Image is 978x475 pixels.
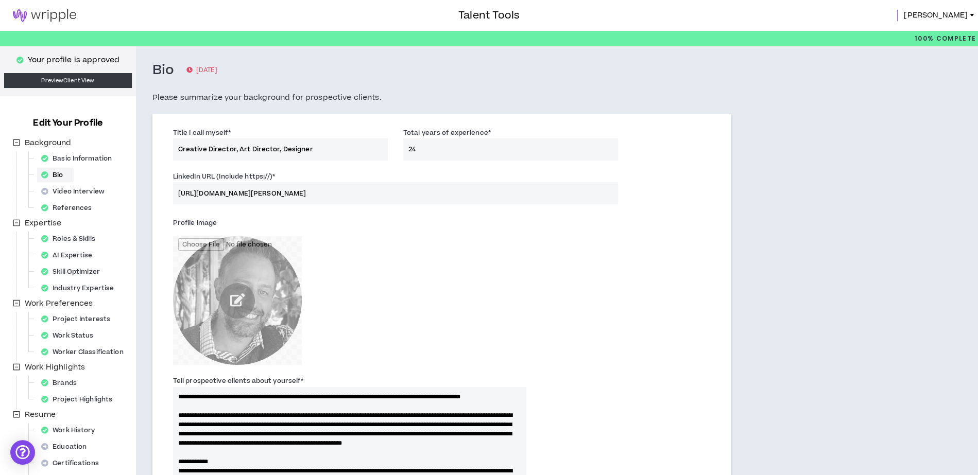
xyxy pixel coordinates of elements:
span: Expertise [23,217,63,230]
div: Brands [37,376,87,390]
div: Bio [37,168,74,182]
p: Your profile is approved [28,55,119,66]
h3: Bio [152,62,175,79]
div: Video Interview [37,184,115,199]
div: Project Interests [37,312,121,326]
label: Title I call myself [173,125,231,141]
div: Skill Optimizer [37,265,110,279]
h5: Please summarize your background for prospective clients. [152,92,731,104]
div: Industry Expertise [37,281,124,295]
label: LinkedIn URL (Include https://) [173,168,276,185]
span: Expertise [25,218,61,228]
div: Basic Information [37,151,122,166]
div: Worker Classification [37,345,134,359]
p: [DATE] [186,65,217,76]
input: Years [403,138,618,161]
div: Roles & Skills [37,232,106,246]
span: Complete [934,34,976,43]
div: AI Expertise [37,248,103,262]
span: Background [23,137,73,149]
span: Work Preferences [25,298,93,309]
span: Work Highlights [25,362,85,373]
input: LinkedIn URL [173,182,618,204]
label: Tell prospective clients about yourself [173,373,304,389]
span: [PERSON_NAME] [904,10,968,21]
span: minus-square [13,363,20,371]
span: Work Preferences [23,297,95,310]
span: Background [25,137,71,148]
span: Resume [23,409,58,421]
div: Work Status [37,328,104,343]
div: Project Highlights [37,392,123,407]
label: Profile Image [173,215,217,231]
h3: Edit Your Profile [29,117,107,129]
label: Total years of experience [403,125,491,141]
input: e.g. Creative Director, Digital Strategist, etc. [173,138,388,161]
span: Work Highlights [23,361,87,374]
span: minus-square [13,411,20,418]
span: minus-square [13,139,20,146]
span: minus-square [13,300,20,307]
a: PreviewClient View [4,73,132,88]
div: References [37,201,102,215]
p: 100% [915,31,976,46]
div: Certifications [37,456,109,470]
div: Open Intercom Messenger [10,440,35,465]
div: Work History [37,423,106,437]
span: Resume [25,409,56,420]
span: minus-square [13,219,20,226]
h3: Talent Tools [458,8,520,23]
div: Education [37,439,97,454]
